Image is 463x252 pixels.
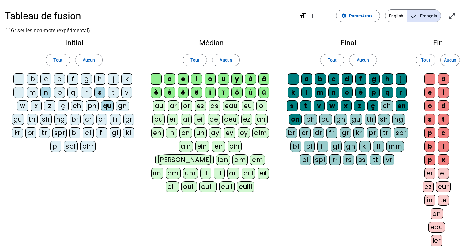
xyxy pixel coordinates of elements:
[151,127,164,138] div: en
[71,100,83,111] div: ch
[101,100,114,111] div: qu
[121,87,132,98] div: v
[108,73,119,85] div: j
[258,73,269,85] div: â
[396,100,408,111] div: en
[116,100,129,111] div: gn
[191,73,202,85] div: i
[13,87,24,98] div: l
[314,100,325,111] div: v
[438,127,449,138] div: c
[40,73,51,85] div: c
[67,73,78,85] div: f
[319,114,332,125] div: qu
[227,168,239,179] div: ail
[190,56,199,64] span: Tout
[431,208,443,219] div: on
[96,114,107,125] div: dr
[81,73,92,85] div: g
[299,127,311,138] div: cr
[54,87,65,98] div: p
[256,100,267,111] div: oi
[245,73,256,85] div: à
[220,56,232,64] span: Aucun
[224,127,235,138] div: ey
[250,154,265,165] div: em
[386,141,404,152] div: mm
[355,87,366,98] div: é
[392,114,405,125] div: ng
[205,73,216,85] div: o
[421,56,430,64] span: Tout
[12,127,23,138] div: kr
[424,114,435,125] div: s
[27,73,38,85] div: b
[195,141,209,152] div: ein
[328,87,339,98] div: n
[313,127,324,138] div: dr
[286,127,297,138] div: br
[440,54,460,66] button: Aucun
[356,154,367,165] div: ss
[212,141,225,152] div: ien
[166,168,181,179] div: om
[301,87,312,98] div: l
[164,73,175,85] div: a
[431,235,443,246] div: ier
[438,154,449,165] div: x
[327,100,338,111] div: w
[369,73,380,85] div: g
[181,181,197,192] div: ouil
[208,114,220,125] div: oe
[328,56,337,64] span: Tout
[315,87,326,98] div: m
[191,87,202,98] div: ë
[168,100,179,111] div: ar
[83,127,94,138] div: cl
[75,54,103,66] button: Aucun
[334,114,347,125] div: gn
[329,154,341,165] div: rr
[424,127,435,138] div: p
[288,87,299,98] div: k
[252,127,269,138] div: aim
[367,100,378,111] div: ç
[350,114,362,125] div: gu
[209,127,221,138] div: ay
[438,168,449,179] div: et
[5,28,90,33] label: Griser les non-mots (expérimental)
[64,141,78,152] div: spl
[219,181,235,192] div: euil
[424,100,435,111] div: o
[304,114,317,125] div: ph
[304,141,315,152] div: cl
[194,127,207,138] div: un
[167,114,178,125] div: er
[27,87,38,98] div: m
[438,100,449,111] div: d
[200,168,211,179] div: il
[373,141,384,152] div: ll
[199,181,217,192] div: ouill
[385,9,441,22] mat-button-toggle-group: Language selection
[40,114,52,125] div: sh
[123,114,134,125] div: gr
[367,127,378,138] div: pr
[10,39,139,47] h2: Initial
[151,168,163,179] div: im
[17,100,28,111] div: w
[326,127,337,138] div: fr
[331,141,342,152] div: gl
[357,56,369,64] span: Aucun
[164,87,175,98] div: é
[423,39,453,47] h2: Fin
[446,10,458,22] button: Entrer en plein écran
[342,87,353,98] div: o
[94,87,105,98] div: s
[245,87,256,98] div: û
[216,154,230,165] div: ion
[153,100,165,111] div: au
[5,6,294,26] h1: Tableau de fusion
[242,100,254,111] div: eu
[438,114,449,125] div: t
